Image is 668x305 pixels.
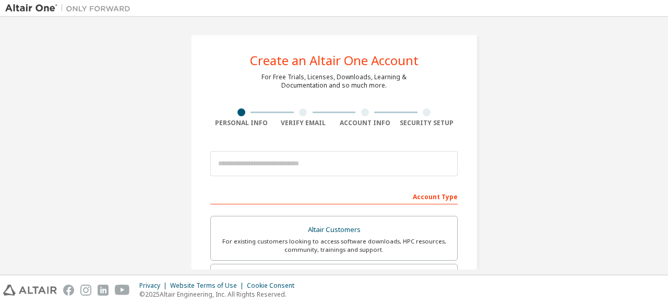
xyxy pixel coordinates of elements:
div: Altair Customers [217,223,451,237]
img: facebook.svg [63,285,74,296]
img: altair_logo.svg [3,285,57,296]
div: Privacy [139,282,170,290]
div: Create an Altair One Account [250,54,419,67]
p: © 2025 Altair Engineering, Inc. All Rights Reserved. [139,290,301,299]
img: instagram.svg [80,285,91,296]
div: Account Info [334,119,396,127]
div: Website Terms of Use [170,282,247,290]
div: Cookie Consent [247,282,301,290]
div: For existing customers looking to access software downloads, HPC resources, community, trainings ... [217,237,451,254]
img: linkedin.svg [98,285,109,296]
div: Verify Email [272,119,335,127]
img: youtube.svg [115,285,130,296]
div: Personal Info [210,119,272,127]
img: Altair One [5,3,136,14]
div: For Free Trials, Licenses, Downloads, Learning & Documentation and so much more. [261,73,407,90]
div: Security Setup [396,119,458,127]
div: Account Type [210,188,458,204]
